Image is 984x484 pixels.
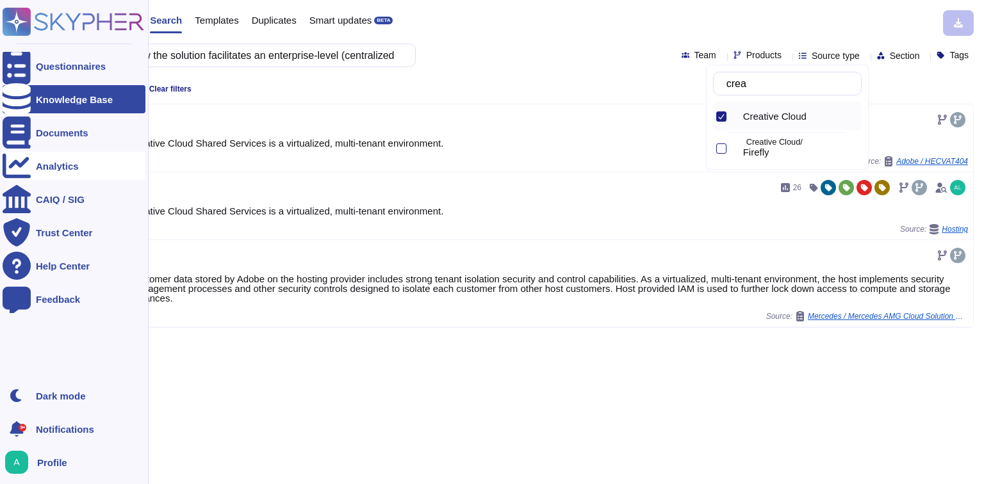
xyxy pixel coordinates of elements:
[720,72,861,95] input: Search by keywords
[766,311,968,321] span: Source:
[900,224,968,234] span: Source:
[746,138,857,147] p: Creative Cloud/
[3,218,145,246] a: Trust Center
[3,118,145,147] a: Documents
[3,448,37,476] button: user
[36,294,80,304] div: Feedback
[51,44,402,67] input: Search a question or template...
[743,147,857,158] div: Firefly
[950,180,965,195] img: user
[733,102,862,131] div: Creative Cloud
[36,128,88,138] div: Documents
[3,252,145,280] a: Help Center
[743,111,857,122] div: Creative Cloud
[37,458,67,467] span: Profile
[3,285,145,313] a: Feedback
[3,52,145,80] a: Questionnaires
[812,51,860,60] span: Source type
[36,228,92,238] div: Trust Center
[5,451,28,474] img: user
[36,261,90,271] div: Help Center
[150,15,182,25] span: Search
[129,274,968,303] div: Customer data stored by Adobe on the hosting provider includes strong tenant isolation security a...
[855,156,968,166] span: Source:
[733,134,862,163] div: Firefly
[694,51,716,60] span: Team
[309,15,372,25] span: Smart updates
[890,51,920,60] span: Section
[949,51,969,60] span: Tags
[793,184,801,191] span: 26
[374,17,393,24] div: BETA
[19,424,26,432] div: 9+
[36,161,79,171] div: Analytics
[3,185,145,213] a: CAIQ / SIG
[252,15,297,25] span: Duplicates
[195,15,238,25] span: Templates
[942,225,968,233] span: Hosting
[808,312,968,320] span: Mercedes / Mercedes AMG Cloud Solution Carousel Questionnaire
[129,206,968,216] div: Creative Cloud Shared Services is a virtualized, multi-tenant environment.
[3,85,145,113] a: Knowledge Base
[733,141,738,156] div: Firefly
[36,95,113,104] div: Knowledge Base
[36,424,94,434] span: Notifications
[149,85,192,93] span: Clear filters
[36,195,85,204] div: CAIQ / SIG
[36,391,86,401] div: Dark mode
[746,51,782,60] span: Products
[733,109,738,124] div: Creative Cloud
[3,152,145,180] a: Analytics
[743,111,807,122] span: Creative Cloud
[743,147,769,158] span: Firefly
[36,61,106,71] div: Questionnaires
[896,157,968,165] span: Adobe / HECVAT404
[129,138,968,148] div: Creative Cloud Shared Services is a virtualized, multi-tenant environment.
